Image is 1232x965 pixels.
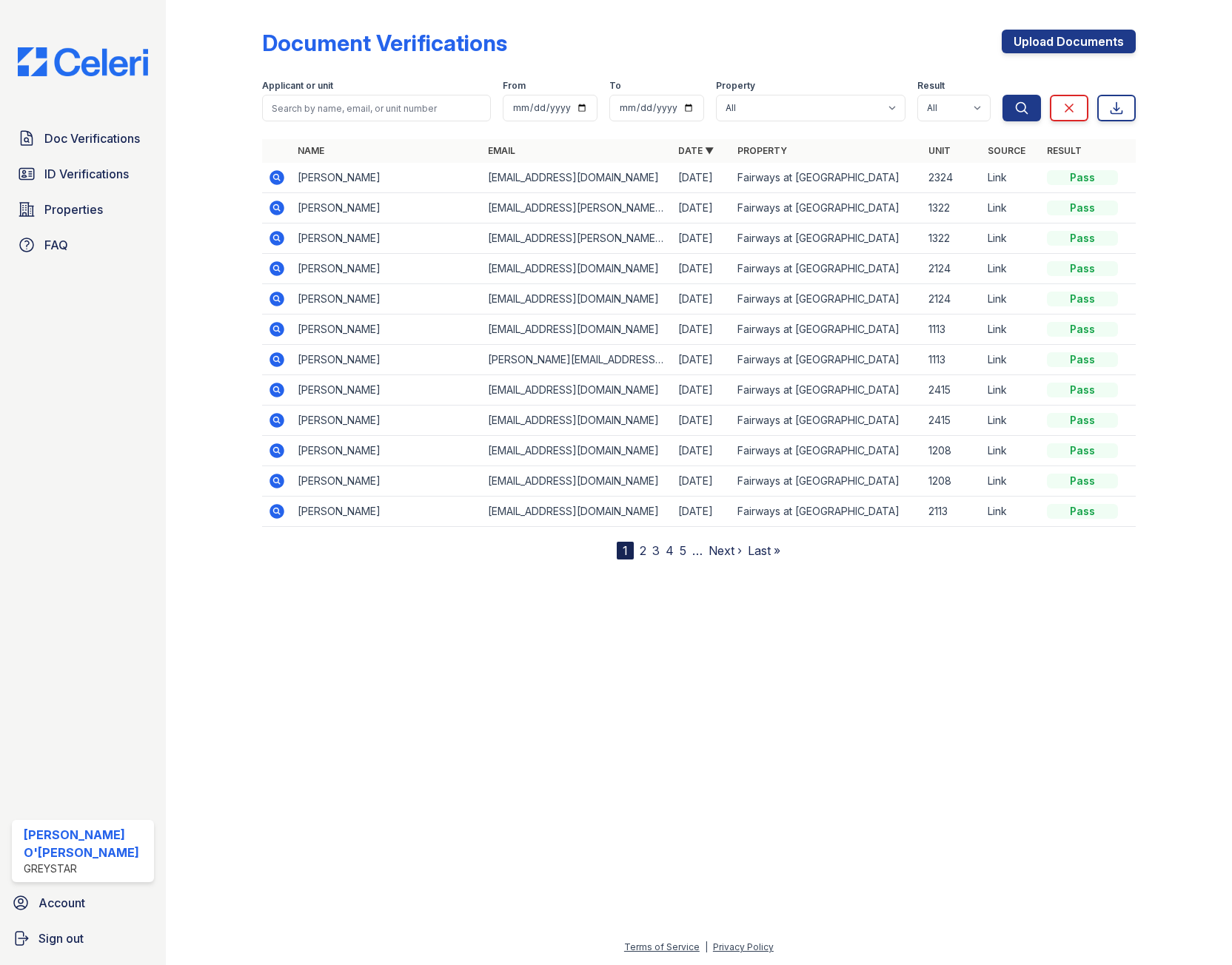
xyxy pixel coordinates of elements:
[672,223,731,254] td: [DATE]
[716,80,755,92] label: Property
[292,223,482,254] td: [PERSON_NAME]
[482,223,672,254] td: [EMAIL_ADDRESS][PERSON_NAME][DOMAIN_NAME]
[503,80,526,92] label: From
[680,543,686,558] a: 5
[1047,383,1118,397] div: Pass
[1047,474,1118,488] div: Pass
[1047,145,1082,156] a: Result
[292,466,482,497] td: [PERSON_NAME]
[292,163,482,193] td: [PERSON_NAME]
[617,542,634,559] div: 1
[982,345,1041,375] td: Link
[482,315,672,345] td: [EMAIL_ADDRESS][DOMAIN_NAME]
[12,124,154,153] a: Doc Verifications
[748,543,780,558] a: Last »
[38,894,85,912] span: Account
[672,193,731,223] td: [DATE]
[1047,443,1118,458] div: Pass
[982,223,1041,254] td: Link
[709,543,742,558] a: Next ›
[652,543,660,558] a: 3
[292,436,482,466] td: [PERSON_NAME]
[923,254,982,284] td: 2124
[1002,30,1136,53] a: Upload Documents
[923,284,982,315] td: 2124
[6,47,160,76] img: CE_Logo_Blue-a8612792a0a2168367f1c8372b55b34899dd931a85d93a1a3d3e32e68fde9ad4.png
[44,201,103,218] span: Properties
[482,466,672,497] td: [EMAIL_ADDRESS][DOMAIN_NAME]
[482,375,672,406] td: [EMAIL_ADDRESS][DOMAIN_NAME]
[923,345,982,375] td: 1113
[672,497,731,527] td: [DATE]
[928,145,951,156] a: Unit
[982,193,1041,223] td: Link
[982,375,1041,406] td: Link
[672,284,731,315] td: [DATE]
[923,315,982,345] td: 1113
[6,888,160,918] a: Account
[12,195,154,224] a: Properties
[292,375,482,406] td: [PERSON_NAME]
[292,497,482,527] td: [PERSON_NAME]
[672,406,731,436] td: [DATE]
[731,193,922,223] td: Fairways at [GEOGRAPHIC_DATA]
[1047,170,1118,185] div: Pass
[982,254,1041,284] td: Link
[731,406,922,436] td: Fairways at [GEOGRAPHIC_DATA]
[609,80,621,92] label: To
[6,924,160,953] a: Sign out
[44,236,68,254] span: FAQ
[482,284,672,315] td: [EMAIL_ADDRESS][DOMAIN_NAME]
[262,30,507,56] div: Document Verifications
[1047,352,1118,367] div: Pass
[731,466,922,497] td: Fairways at [GEOGRAPHIC_DATA]
[731,284,922,315] td: Fairways at [GEOGRAPHIC_DATA]
[298,145,324,156] a: Name
[292,284,482,315] td: [PERSON_NAME]
[488,145,515,156] a: Email
[988,145,1025,156] a: Source
[982,406,1041,436] td: Link
[923,436,982,466] td: 1208
[292,193,482,223] td: [PERSON_NAME]
[640,543,646,558] a: 2
[731,223,922,254] td: Fairways at [GEOGRAPHIC_DATA]
[713,941,774,952] a: Privacy Policy
[692,542,703,559] span: …
[923,163,982,193] td: 2324
[731,436,922,466] td: Fairways at [GEOGRAPHIC_DATA]
[705,941,708,952] div: |
[482,163,672,193] td: [EMAIL_ADDRESS][DOMAIN_NAME]
[44,165,129,183] span: ID Verifications
[672,254,731,284] td: [DATE]
[1047,231,1118,246] div: Pass
[731,254,922,284] td: Fairways at [GEOGRAPHIC_DATA]
[923,406,982,436] td: 2415
[482,436,672,466] td: [EMAIL_ADDRESS][DOMAIN_NAME]
[672,436,731,466] td: [DATE]
[672,375,731,406] td: [DATE]
[24,861,148,876] div: Greystar
[678,145,714,156] a: Date ▼
[482,497,672,527] td: [EMAIL_ADDRESS][DOMAIN_NAME]
[666,543,674,558] a: 4
[292,315,482,345] td: [PERSON_NAME]
[1047,292,1118,306] div: Pass
[24,826,148,861] div: [PERSON_NAME] O'[PERSON_NAME]
[982,497,1041,527] td: Link
[12,159,154,189] a: ID Verifications
[731,497,922,527] td: Fairways at [GEOGRAPHIC_DATA]
[737,145,787,156] a: Property
[12,230,154,260] a: FAQ
[917,80,945,92] label: Result
[482,345,672,375] td: [PERSON_NAME][EMAIL_ADDRESS][DOMAIN_NAME]
[292,345,482,375] td: [PERSON_NAME]
[731,163,922,193] td: Fairways at [GEOGRAPHIC_DATA]
[923,375,982,406] td: 2415
[923,193,982,223] td: 1322
[292,254,482,284] td: [PERSON_NAME]
[672,163,731,193] td: [DATE]
[262,95,491,121] input: Search by name, email, or unit number
[923,466,982,497] td: 1208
